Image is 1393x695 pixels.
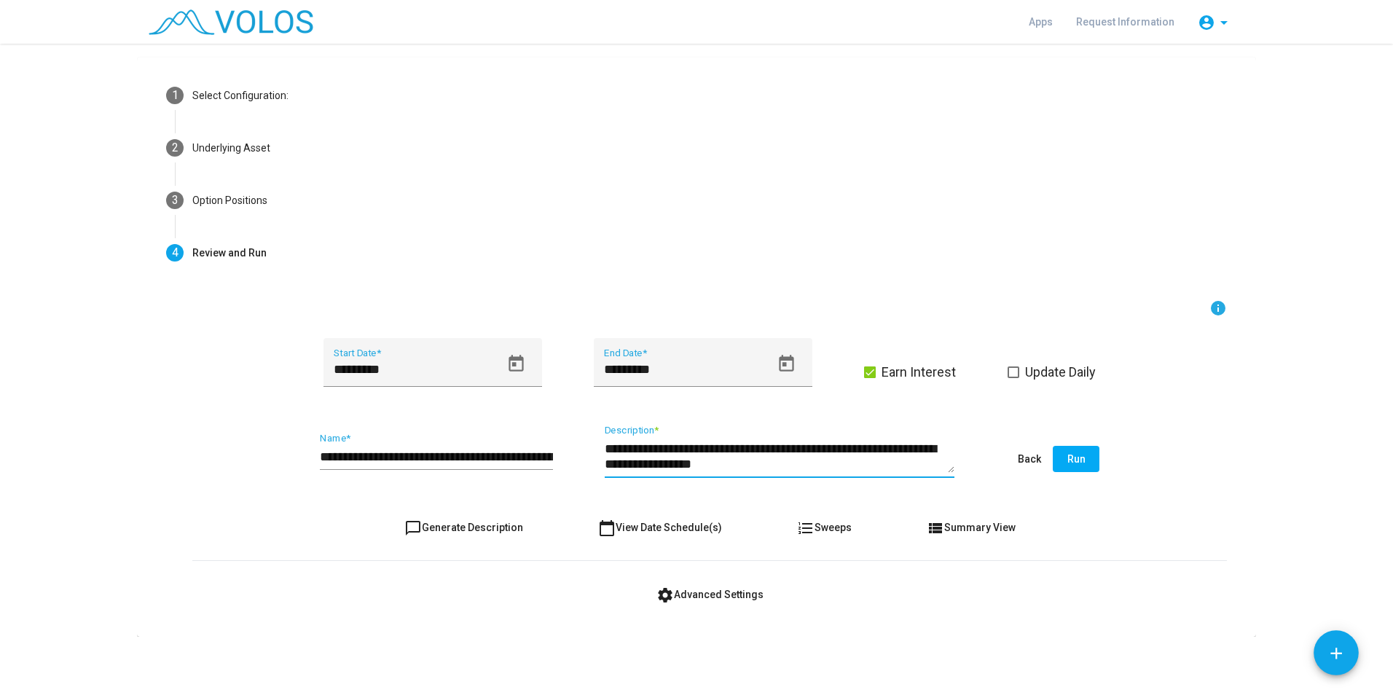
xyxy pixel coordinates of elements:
[404,519,422,537] mat-icon: chat_bubble_outline
[192,193,267,208] div: Option Positions
[656,589,764,600] span: Advanced Settings
[1209,299,1227,317] mat-icon: info
[500,347,533,380] button: Open calendar
[192,88,289,103] div: Select Configuration:
[1018,453,1041,465] span: Back
[1064,9,1186,35] a: Request Information
[645,581,775,608] button: Advanced Settings
[393,514,535,541] button: Generate Description
[785,514,863,541] button: Sweeps
[598,519,616,537] mat-icon: calendar_today
[1327,644,1346,663] mat-icon: add
[598,522,722,533] span: View Date Schedule(s)
[1198,14,1215,31] mat-icon: account_circle
[192,141,270,156] div: Underlying Asset
[1029,16,1053,28] span: Apps
[586,514,734,541] button: View Date Schedule(s)
[1067,453,1086,465] span: Run
[797,522,852,533] span: Sweeps
[404,522,523,533] span: Generate Description
[192,246,267,261] div: Review and Run
[1017,9,1064,35] a: Apps
[172,88,178,102] span: 1
[770,347,803,380] button: Open calendar
[172,246,178,259] span: 4
[1215,14,1233,31] mat-icon: arrow_drop_down
[172,193,178,207] span: 3
[656,586,674,604] mat-icon: settings
[1076,16,1174,28] span: Request Information
[1053,446,1099,472] button: Run
[797,519,815,537] mat-icon: format_list_numbered
[1025,364,1096,381] span: Update Daily
[927,522,1016,533] span: Summary View
[915,514,1027,541] button: Summary View
[172,141,178,154] span: 2
[882,364,956,381] span: Earn Interest
[927,519,944,537] mat-icon: view_list
[1006,446,1053,472] button: Back
[1314,630,1359,675] button: Add icon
